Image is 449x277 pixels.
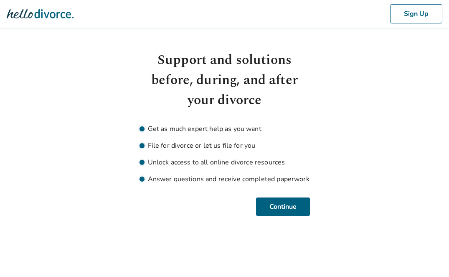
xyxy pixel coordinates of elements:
[390,4,442,23] button: Sign Up
[256,197,310,216] button: Continue
[140,174,310,184] li: Answer questions and receive completed paperwork
[7,5,74,22] img: Hello Divorce Logo
[140,50,310,110] h1: Support and solutions before, during, and after your divorce
[140,124,310,134] li: Get as much expert help as you want
[140,157,310,167] li: Unlock access to all online divorce resources
[140,141,310,151] li: File for divorce or let us file for you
